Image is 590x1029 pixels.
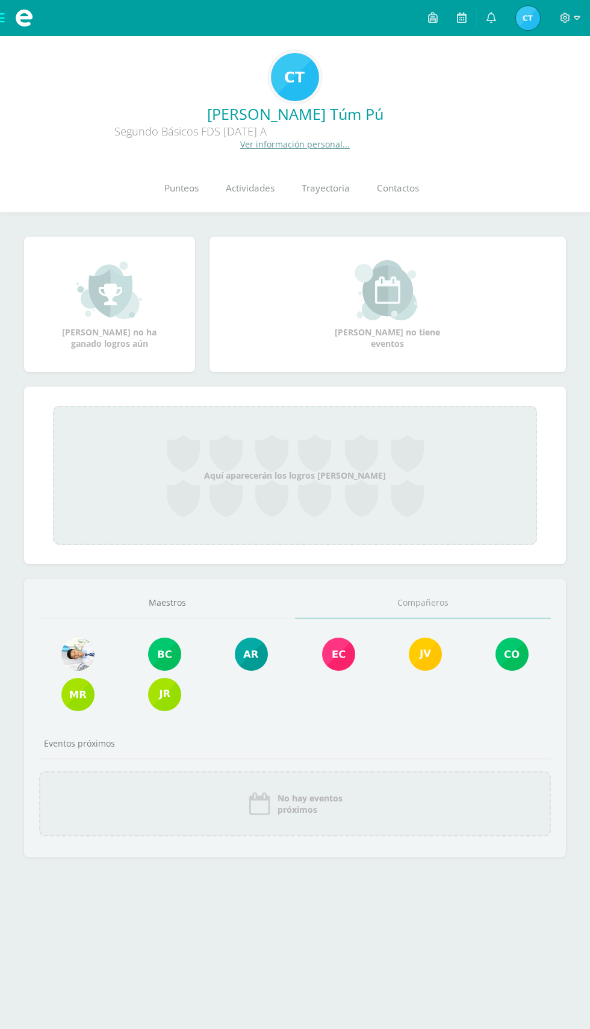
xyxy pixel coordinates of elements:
[322,638,355,671] img: 217a4ccf2fde63cab09490aaf1a32abf.png
[355,260,420,320] img: event_small.png
[226,182,275,194] span: Actividades
[377,182,419,194] span: Contactos
[53,406,537,545] div: Aquí aparecerán los logros [PERSON_NAME]
[363,164,432,213] a: Contactos
[39,738,551,749] div: Eventos próximos
[76,260,142,320] img: achievement_small.png
[212,164,288,213] a: Actividades
[10,124,371,138] div: Segundo Básicos FDS [DATE] A
[61,638,95,671] img: bdb4a89570882c0e3ed7058a7051e327.png
[271,53,319,101] img: 76f71f63c63095b8f4caad096197cb21.png
[151,164,212,213] a: Punteos
[495,638,529,671] img: b4709bb6336cf2b5a7f7356060b082c3.png
[278,792,343,815] span: No hay eventos próximos
[516,6,540,30] img: 04f71514c926c92c0bb4042b2c09cb1f.png
[409,638,442,671] img: 8903ee16a4b33de39e7af2ef64f32fab.png
[328,260,448,349] div: [PERSON_NAME] no tiene eventos
[302,182,350,194] span: Trayectoria
[235,638,268,671] img: 327afc38c3637aa564e8cc8d2b53591f.png
[49,260,170,349] div: [PERSON_NAME] no ha ganado logros aún
[240,138,350,150] a: Ver información personal...
[148,638,181,671] img: a46b50f323a2397db7f4818505645575.png
[61,678,95,711] img: c6bdf553f15710aec8b7025e151c104f.png
[247,792,272,816] img: event_icon.png
[10,104,580,124] a: [PERSON_NAME] Túm Pú
[288,164,363,213] a: Trayectoria
[295,588,551,618] a: Compañeros
[164,182,199,194] span: Punteos
[39,588,295,618] a: Maestros
[148,678,181,711] img: 3ecedd16060de5daee4e2e0b61cdb546.png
